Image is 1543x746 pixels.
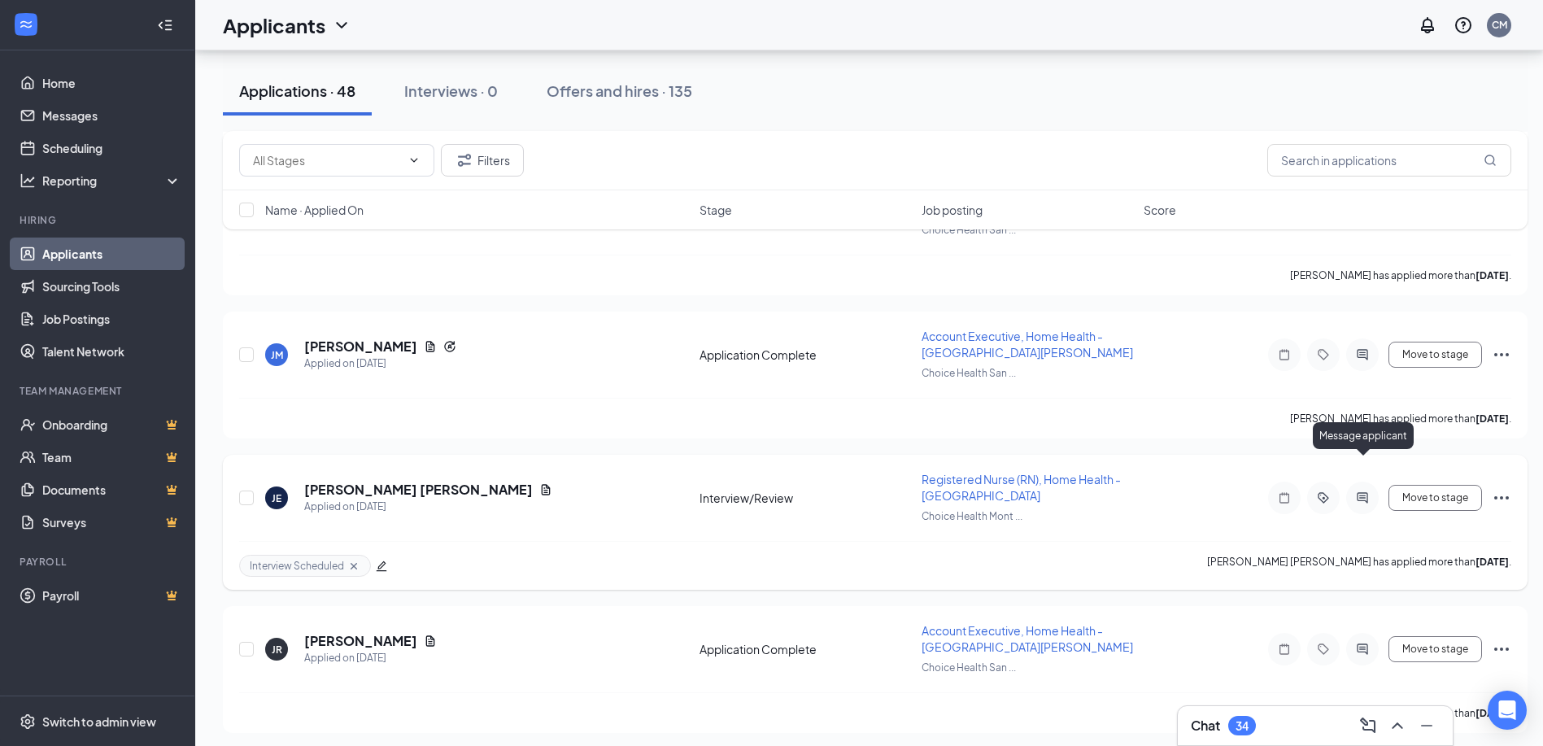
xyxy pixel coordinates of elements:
svg: Reapply [443,340,456,353]
span: Choice Health San ... [922,367,1016,379]
span: Interview Scheduled [250,559,344,573]
a: Messages [42,99,181,132]
span: Choice Health Mont ... [922,510,1022,522]
div: Message applicant [1313,422,1414,449]
div: Interview/Review [700,490,912,506]
svg: Tag [1314,348,1333,361]
svg: ActiveChat [1353,491,1372,504]
svg: ActiveTag [1314,491,1333,504]
span: edit [376,561,387,572]
input: Search in applications [1267,144,1511,177]
svg: Document [539,483,552,496]
button: Filter Filters [441,144,524,177]
svg: ComposeMessage [1358,716,1378,735]
p: [PERSON_NAME] has applied more than . [1290,412,1511,425]
svg: Ellipses [1492,488,1511,508]
svg: Document [424,340,437,353]
h5: [PERSON_NAME] [PERSON_NAME] [304,481,533,499]
svg: Minimize [1417,716,1436,735]
div: Application Complete [700,641,912,657]
span: Name · Applied On [265,202,364,218]
svg: ActiveChat [1353,348,1372,361]
svg: Notifications [1418,15,1437,35]
span: Registered Nurse (RN), Home Health -[GEOGRAPHIC_DATA] [922,472,1121,503]
a: Job Postings [42,303,181,335]
a: PayrollCrown [42,579,181,612]
p: [PERSON_NAME] has applied more than . [1290,268,1511,282]
a: Home [42,67,181,99]
p: [PERSON_NAME] [PERSON_NAME] has applied more than . [1207,555,1511,577]
div: CM [1492,18,1507,32]
div: JR [272,643,282,657]
div: Payroll [20,555,178,569]
svg: ChevronUp [1388,716,1407,735]
div: Reporting [42,172,182,189]
div: Team Management [20,384,178,398]
svg: ChevronDown [332,15,351,35]
svg: Filter [455,151,474,170]
h1: Applicants [223,11,325,39]
svg: ActiveChat [1353,643,1372,656]
a: SurveysCrown [42,506,181,539]
b: [DATE] [1475,269,1509,281]
b: [DATE] [1475,412,1509,425]
button: ChevronUp [1384,713,1410,739]
button: Minimize [1414,713,1440,739]
div: Hiring [20,213,178,227]
button: ComposeMessage [1355,713,1381,739]
h3: Chat [1191,717,1220,735]
div: Applied on [DATE] [304,650,437,666]
div: JE [272,491,281,505]
div: Applications · 48 [239,81,355,101]
div: Interviews · 0 [404,81,498,101]
span: Job posting [922,202,983,218]
div: JM [271,348,283,362]
a: Scheduling [42,132,181,164]
span: Score [1144,202,1176,218]
svg: QuestionInfo [1454,15,1473,35]
svg: Document [424,635,437,648]
input: All Stages [253,151,401,169]
span: Stage [700,202,732,218]
svg: ChevronDown [408,154,421,167]
button: Move to stage [1388,342,1482,368]
button: Move to stage [1388,636,1482,662]
div: Applied on [DATE] [304,499,552,515]
div: Switch to admin view [42,713,156,730]
a: TeamCrown [42,441,181,473]
svg: Collapse [157,17,173,33]
svg: Settings [20,713,36,730]
b: [DATE] [1475,556,1509,568]
div: Applied on [DATE] [304,356,456,372]
div: Open Intercom Messenger [1488,691,1527,730]
b: [DATE] [1475,707,1509,719]
div: 34 [1236,719,1249,733]
svg: Analysis [20,172,36,189]
span: Account Executive, Home Health - [GEOGRAPHIC_DATA][PERSON_NAME] [922,329,1133,360]
h5: [PERSON_NAME] [304,338,417,356]
span: Choice Health San ... [922,661,1016,674]
div: Application Complete [700,347,912,363]
svg: Note [1275,491,1294,504]
svg: Note [1275,643,1294,656]
button: Move to stage [1388,485,1482,511]
a: DocumentsCrown [42,473,181,506]
h5: [PERSON_NAME] [304,632,417,650]
svg: Note [1275,348,1294,361]
svg: Tag [1314,643,1333,656]
a: Applicants [42,238,181,270]
svg: Cross [347,560,360,573]
svg: MagnifyingGlass [1484,154,1497,167]
div: Offers and hires · 135 [547,81,692,101]
svg: Ellipses [1492,639,1511,659]
a: Sourcing Tools [42,270,181,303]
svg: WorkstreamLogo [18,16,34,33]
a: Talent Network [42,335,181,368]
a: OnboardingCrown [42,408,181,441]
svg: Ellipses [1492,345,1511,364]
span: Account Executive, Home Health - [GEOGRAPHIC_DATA][PERSON_NAME] [922,623,1133,654]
